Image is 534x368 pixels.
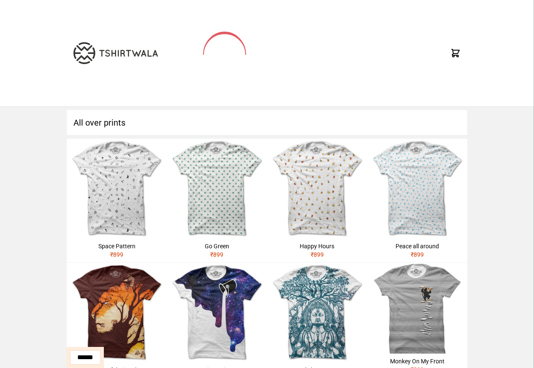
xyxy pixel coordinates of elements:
span: ₹ 899 [210,251,223,258]
img: galaxy.jpg [167,263,267,363]
span: ₹ 899 [110,251,123,258]
img: hidden-tiger.jpg [67,263,167,363]
img: monkey-climbing.jpg [367,263,467,354]
img: peace-1.jpg [367,139,467,239]
h1: All over prints [67,110,467,135]
img: weed.jpg [167,139,267,239]
div: Go Green [170,242,263,250]
a: Space Pattern₹899 [67,139,167,262]
a: Go Green₹899 [167,139,267,262]
span: ₹ 899 [411,251,424,258]
a: Happy Hours₹899 [267,139,367,262]
a: Peace all around₹899 [367,139,467,262]
div: Happy Hours [271,242,364,250]
img: TW-LOGO-400-104.png [73,42,158,64]
span: ₹ 899 [311,251,324,258]
img: space.jpg [67,139,167,239]
div: Monkey On My Front [371,357,464,365]
div: Space Pattern [70,242,163,250]
img: beer.jpg [267,139,367,239]
img: buddha1.jpg [267,263,367,363]
div: Peace all around [371,242,464,250]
